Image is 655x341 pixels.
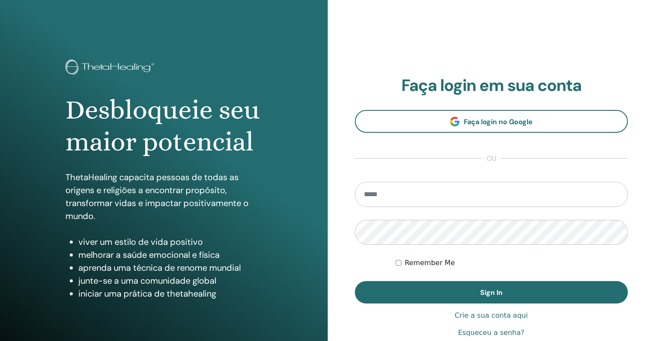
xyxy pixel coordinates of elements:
[78,248,262,261] li: melhorar a saúde emocional e física
[78,261,262,274] li: aprenda uma técnica de renome mundial
[65,171,262,222] p: ThetaHealing capacita pessoas de todas as origens e religiões a encontrar propósito, transformar ...
[78,274,262,287] li: junte-se a uma comunidade global
[480,288,503,297] span: Sign In
[405,258,455,268] label: Remember Me
[65,94,262,158] h1: Desbloqueie seu maior potencial
[396,258,628,268] div: Keep me authenticated indefinitely or until I manually logout
[482,153,500,164] span: ou
[355,110,628,133] a: Faça login no Google
[355,76,628,96] h2: Faça login em sua conta
[455,310,528,321] a: Crie a sua conta aqui
[78,235,262,248] li: viver um estilo de vida positivo
[78,287,262,300] li: iniciar uma prática de thetahealing
[355,281,628,303] button: Sign In
[464,117,533,126] span: Faça login no Google
[458,328,525,338] a: Esqueceu a senha?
